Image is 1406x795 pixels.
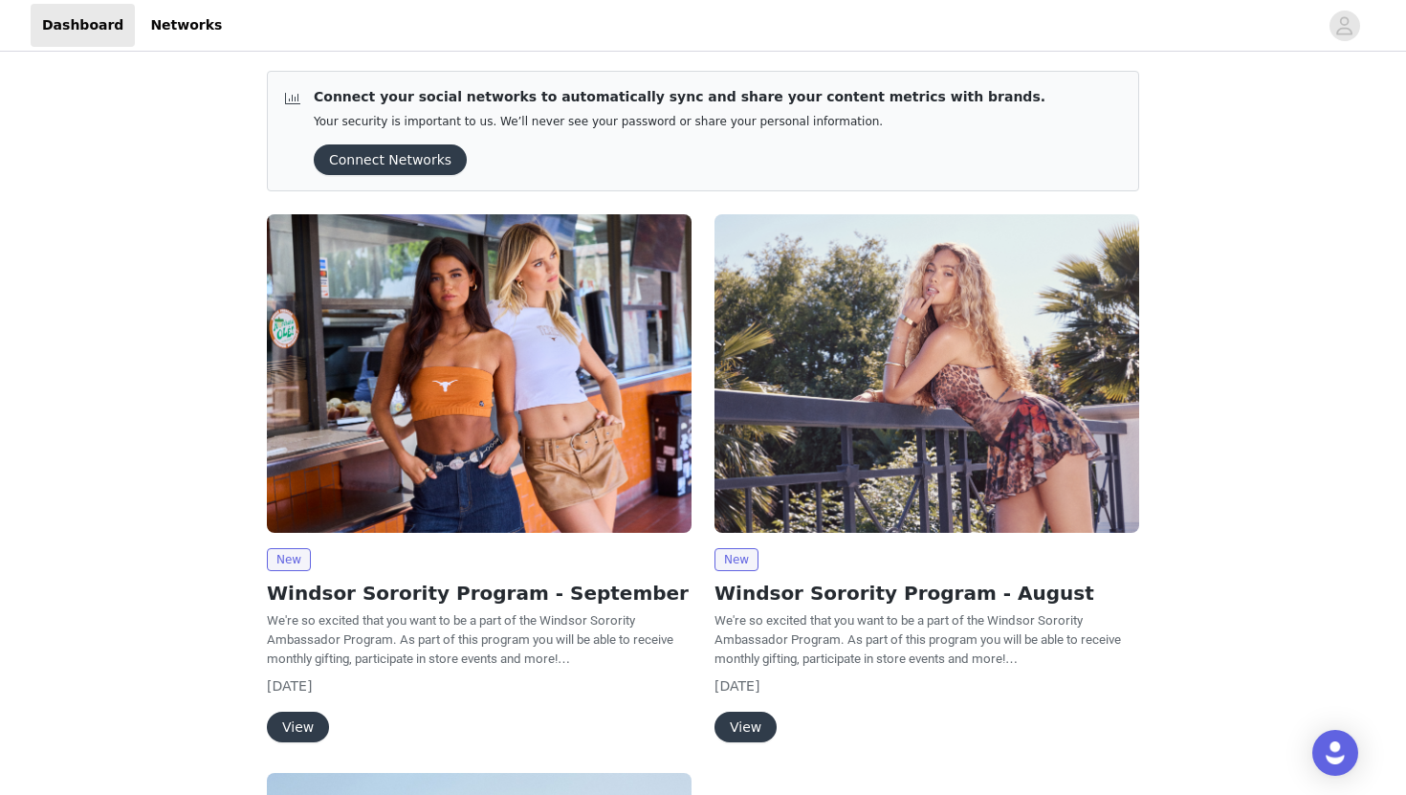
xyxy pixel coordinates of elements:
a: Networks [139,4,233,47]
span: New [714,548,758,571]
h2: Windsor Sorority Program - August [714,579,1139,607]
div: avatar [1335,11,1353,41]
span: [DATE] [267,678,312,694]
p: Your security is important to us. We’ll never see your password or share your personal information. [314,115,1045,129]
span: New [267,548,311,571]
a: View [267,720,329,735]
span: [DATE] [714,678,759,694]
div: Open Intercom Messenger [1312,730,1358,776]
span: We're so excited that you want to be a part of the Windsor Sorority Ambassador Program. As part o... [267,613,673,666]
button: Connect Networks [314,144,467,175]
a: View [714,720,777,735]
h2: Windsor Sorority Program - September [267,579,692,607]
button: View [714,712,777,742]
a: Dashboard [31,4,135,47]
img: Windsor [714,214,1139,533]
img: Windsor [267,214,692,533]
button: View [267,712,329,742]
p: Connect your social networks to automatically sync and share your content metrics with brands. [314,87,1045,107]
span: We're so excited that you want to be a part of the Windsor Sorority Ambassador Program. As part o... [714,613,1121,666]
